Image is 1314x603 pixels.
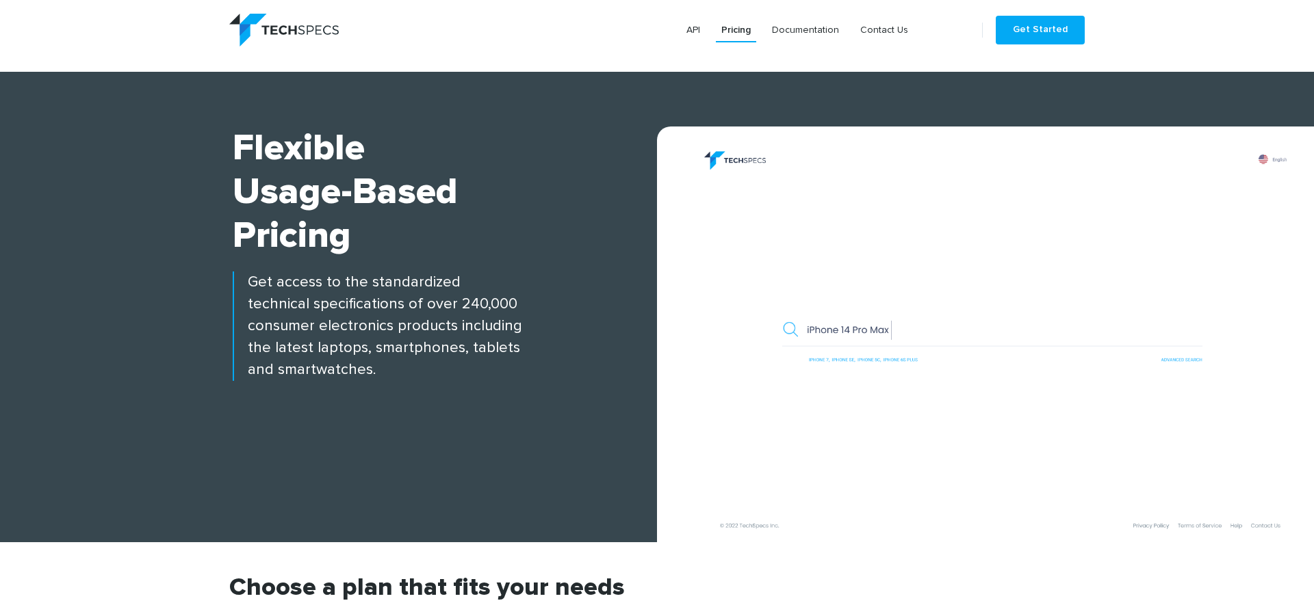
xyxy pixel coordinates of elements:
img: logo [229,14,339,46]
a: Pricing [716,18,756,42]
a: Get Started [996,16,1085,44]
h1: Flexible Usage-based Pricing [233,126,657,258]
p: Get access to the standardized technical specifications of over 240,000 consumer electronics prod... [233,271,657,381]
img: banner.png [671,140,1314,542]
a: Contact Us [855,18,914,42]
a: API [681,18,706,42]
a: Documentation [766,18,845,42]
